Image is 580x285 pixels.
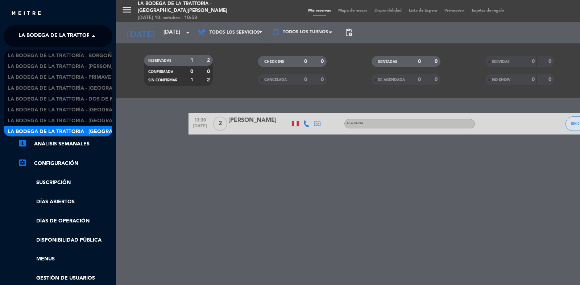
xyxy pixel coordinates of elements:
span: La Bodega de la Trattoria - [PERSON_NAME] [8,63,130,71]
a: Menus [18,255,112,263]
a: Gestión de usuarios [18,274,112,282]
a: Configuración [18,159,112,168]
i: settings_applications [18,158,27,167]
a: Días abiertos [18,198,112,206]
span: La Bodega de la Trattoria - [GEOGRAPHIC_DATA][PERSON_NAME] [18,29,195,44]
span: La Bodega de la Trattoria - Primavera [8,73,118,82]
span: La Bodega de la Trattoria - Dos de Mayo [8,95,125,103]
a: Días de Operación [18,217,112,225]
a: Suscripción [18,179,112,187]
a: Disponibilidad pública [18,236,112,244]
img: MEITRE [11,11,42,16]
span: La Bodega de la Trattoria - [GEOGRAPHIC_DATA][PERSON_NAME] [8,128,184,136]
span: La Bodega de la Trattoría - Borgoño [8,52,116,60]
span: La Bodega de la Trattoría - [GEOGRAPHIC_DATA][PERSON_NAME] [8,106,184,114]
span: La Bodega de la Trattoria - [GEOGRAPHIC_DATA] [8,117,142,125]
i: assessment [18,139,27,148]
span: La Bodega de la Trattoría - [GEOGRAPHIC_DATA] [8,84,142,93]
a: assessmentANÁLISIS SEMANALES [18,140,112,148]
